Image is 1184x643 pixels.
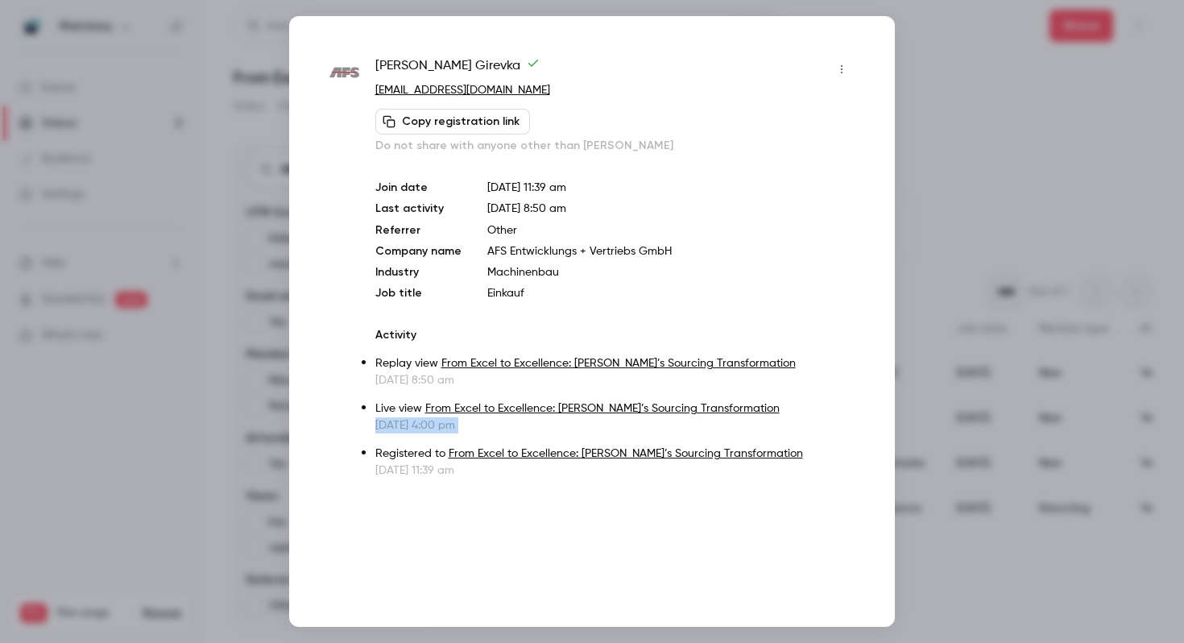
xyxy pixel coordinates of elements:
p: Job title [375,285,462,301]
p: [DATE] 4:00 pm [375,417,855,434]
p: Replay view [375,355,855,372]
p: AFS Entwicklungs + Vertriebs GmbH [487,243,855,259]
p: Other [487,222,855,239]
p: Industry [375,264,462,280]
p: Do not share with anyone other than [PERSON_NAME] [375,138,855,154]
a: From Excel to Excellence: [PERSON_NAME]’s Sourcing Transformation [449,448,803,459]
span: [PERSON_NAME] Girevka [375,56,540,82]
p: Company name [375,243,462,259]
a: From Excel to Excellence: [PERSON_NAME]’s Sourcing Transformation [441,358,796,369]
p: Registered to [375,446,855,463]
p: Activity [375,327,855,343]
a: From Excel to Excellence: [PERSON_NAME]’s Sourcing Transformation [425,403,780,414]
p: Machinenbau [487,264,855,280]
a: [EMAIL_ADDRESS][DOMAIN_NAME] [375,85,550,96]
p: [DATE] 8:50 am [375,372,855,388]
img: afs.biz [329,58,359,88]
p: Referrer [375,222,462,239]
p: Live view [375,400,855,417]
p: Last activity [375,201,462,218]
p: Einkauf [487,285,855,301]
span: [DATE] 8:50 am [487,203,566,214]
p: [DATE] 11:39 am [375,463,855,479]
p: [DATE] 11:39 am [487,180,855,196]
p: Join date [375,180,462,196]
button: Copy registration link [375,109,530,135]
